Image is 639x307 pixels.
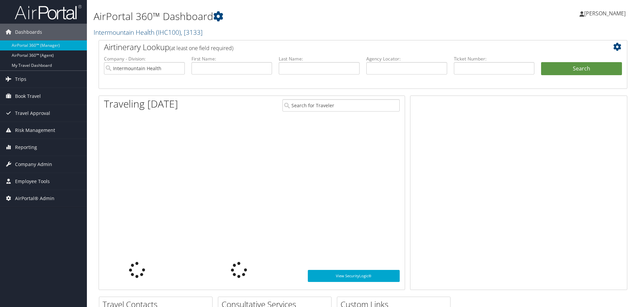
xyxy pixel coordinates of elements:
span: [PERSON_NAME] [584,10,626,17]
span: Travel Approval [15,105,50,122]
label: Company - Division: [104,55,185,62]
span: ( IHC100 ) [156,28,181,37]
a: [PERSON_NAME] [580,3,632,23]
label: Ticket Number: [454,55,535,62]
span: Dashboards [15,24,42,40]
a: View SecurityLogic® [308,270,400,282]
span: Risk Management [15,122,55,139]
span: , [ 3133 ] [181,28,203,37]
h2: Airtinerary Lookup [104,41,578,53]
span: AirPortal® Admin [15,190,54,207]
span: Reporting [15,139,37,156]
span: (at least one field required) [169,44,233,52]
span: Trips [15,71,26,88]
span: Book Travel [15,88,41,105]
h1: Traveling [DATE] [104,97,178,111]
button: Search [541,62,622,75]
h1: AirPortal 360™ Dashboard [94,9,453,23]
span: Company Admin [15,156,52,173]
label: Agency Locator: [366,55,447,62]
label: First Name: [191,55,272,62]
label: Last Name: [279,55,360,62]
input: Search for Traveler [282,99,400,112]
img: airportal-logo.png [15,4,82,20]
a: Intermountain Health [94,28,203,37]
span: Employee Tools [15,173,50,190]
